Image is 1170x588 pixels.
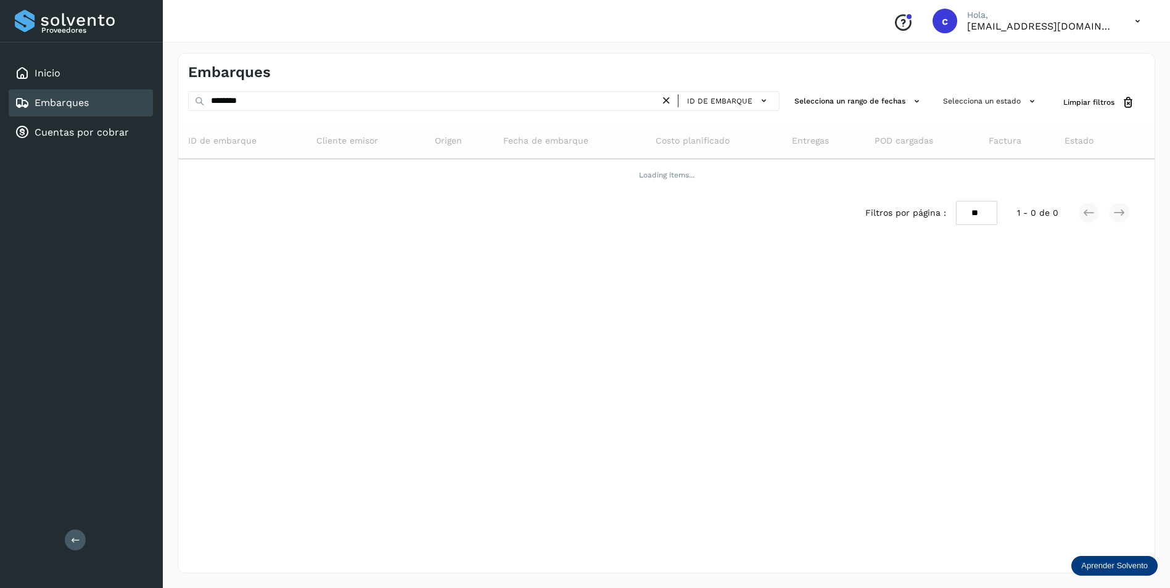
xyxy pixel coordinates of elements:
[35,97,89,108] a: Embarques
[1065,134,1094,147] span: Estado
[792,134,829,147] span: Entregas
[9,119,153,146] div: Cuentas por cobrar
[188,134,257,147] span: ID de embarque
[967,10,1115,20] p: Hola,
[1017,206,1058,219] span: 1 - 0 de 0
[683,92,774,110] button: ID de embarque
[9,89,153,116] div: Embarques
[1071,556,1158,576] div: Aprender Solvento
[1063,97,1114,108] span: Limpiar filtros
[1053,91,1145,114] button: Limpiar filtros
[9,60,153,87] div: Inicio
[41,26,148,35] p: Proveedores
[503,134,588,147] span: Fecha de embarque
[989,134,1021,147] span: Factura
[178,159,1155,191] td: Loading items...
[967,20,1115,32] p: clarisa_flores@fragua.com.mx
[1081,561,1148,571] p: Aprender Solvento
[875,134,933,147] span: POD cargadas
[35,126,129,138] a: Cuentas por cobrar
[865,206,946,219] span: Filtros por página :
[789,91,928,112] button: Selecciona un rango de fechas
[687,96,752,107] span: ID de embarque
[938,91,1044,112] button: Selecciona un estado
[35,67,60,79] a: Inicio
[656,134,730,147] span: Costo planificado
[435,134,462,147] span: Origen
[316,134,378,147] span: Cliente emisor
[188,63,271,81] h4: Embarques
